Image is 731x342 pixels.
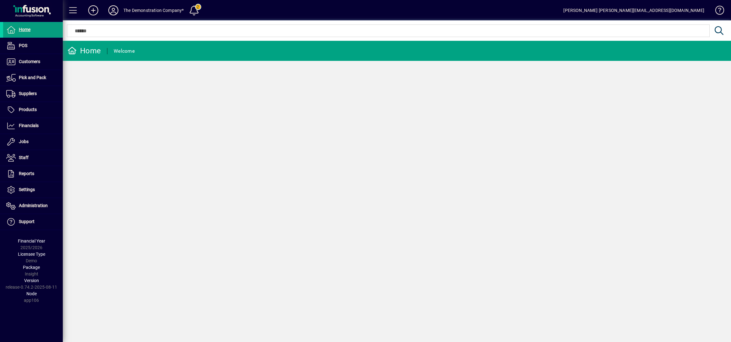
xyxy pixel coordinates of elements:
[24,278,39,283] span: Version
[19,203,48,208] span: Administration
[3,86,63,102] a: Suppliers
[19,187,35,192] span: Settings
[3,70,63,86] a: Pick and Pack
[3,166,63,182] a: Reports
[123,5,184,15] div: The Demonstration Company*
[83,5,103,16] button: Add
[19,123,39,128] span: Financials
[19,139,29,144] span: Jobs
[19,43,27,48] span: POS
[3,182,63,198] a: Settings
[3,134,63,150] a: Jobs
[18,252,45,257] span: Licensee Type
[19,219,35,224] span: Support
[26,291,37,296] span: Node
[19,155,29,160] span: Staff
[18,238,45,243] span: Financial Year
[114,46,135,56] div: Welcome
[3,214,63,230] a: Support
[3,38,63,54] a: POS
[19,107,37,112] span: Products
[3,102,63,118] a: Products
[19,75,46,80] span: Pick and Pack
[68,46,101,56] div: Home
[3,198,63,214] a: Administration
[19,27,30,32] span: Home
[23,265,40,270] span: Package
[19,171,34,176] span: Reports
[563,5,704,15] div: [PERSON_NAME] [PERSON_NAME][EMAIL_ADDRESS][DOMAIN_NAME]
[711,1,723,22] a: Knowledge Base
[19,91,37,96] span: Suppliers
[103,5,123,16] button: Profile
[3,54,63,70] a: Customers
[19,59,40,64] span: Customers
[3,150,63,166] a: Staff
[3,118,63,134] a: Financials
